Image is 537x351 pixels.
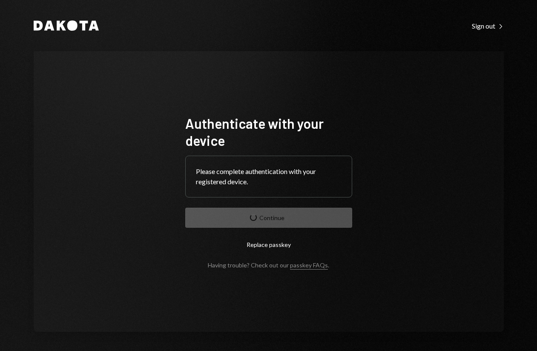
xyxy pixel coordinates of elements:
a: passkey FAQs [290,261,328,270]
div: Sign out [472,22,504,30]
a: Sign out [472,21,504,30]
button: Replace passkey [185,235,352,255]
h1: Authenticate with your device [185,115,352,149]
div: Please complete authentication with your registered device. [196,166,342,187]
div: Having trouble? Check out our . [208,261,329,269]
